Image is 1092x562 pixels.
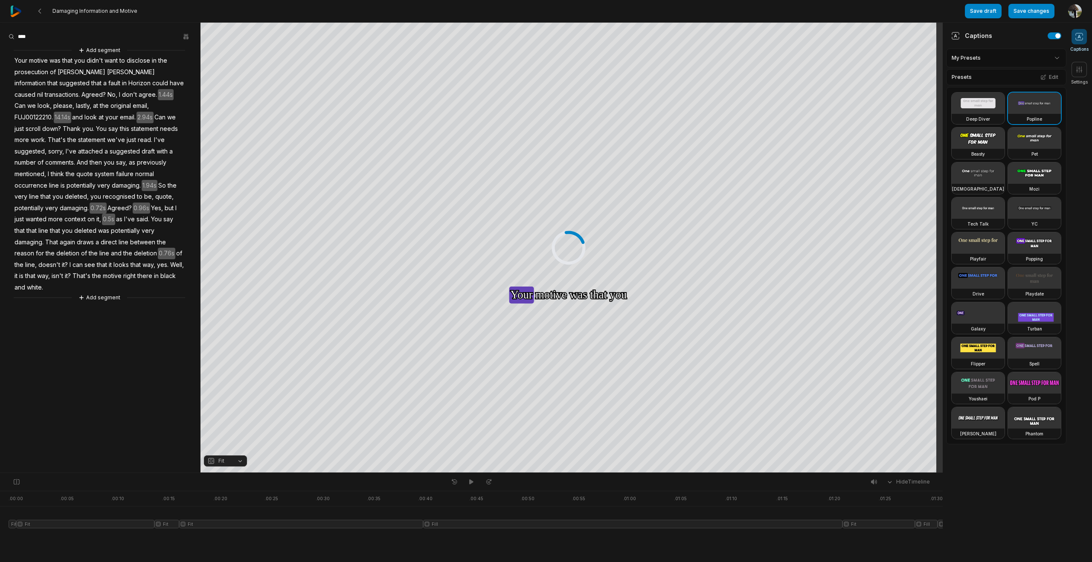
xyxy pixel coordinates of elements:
span: that [26,225,38,237]
span: No, [107,89,118,101]
span: Well, [169,259,185,271]
span: isn't [51,270,64,282]
span: that [46,78,58,89]
span: That's [72,270,91,282]
h3: Galaxy [971,325,986,332]
span: Can [14,100,26,112]
span: line [118,237,129,248]
span: 1.94s [142,180,157,191]
h3: Deep Diver [966,116,990,122]
span: doesn't [38,259,61,271]
span: mentioned, [14,168,47,180]
span: and [14,282,26,293]
span: that [14,225,26,237]
span: black [160,270,177,282]
span: I [118,89,121,101]
h3: Mozi [1029,185,1040,192]
h3: Pet [1031,151,1038,157]
span: Yes, [150,203,164,214]
span: information [14,78,46,89]
h3: Spell [1029,360,1040,367]
span: can [72,259,84,271]
span: the [157,55,168,67]
span: yes. [156,259,169,271]
span: it? [61,259,69,271]
span: with [156,146,168,157]
span: normal [134,168,155,180]
span: Thank [62,123,81,135]
span: you [61,225,73,237]
span: as [115,214,123,225]
span: damaging. [14,237,44,248]
h3: [DEMOGRAPHIC_DATA] [952,185,1004,192]
span: the [65,168,76,180]
span: email, [132,100,150,112]
button: Add segment [77,46,122,55]
span: could [151,78,169,89]
span: Horizon [128,78,151,89]
span: So [157,180,167,191]
span: I [174,203,177,214]
span: very [141,225,155,237]
span: failure [115,168,134,180]
button: Save draft [965,4,1002,18]
h3: Popline [1027,116,1042,122]
span: the [99,100,110,112]
span: down? [41,123,62,135]
span: reason [14,248,35,259]
span: Agreed? [81,89,107,101]
span: fault [107,78,121,89]
span: in [153,270,160,282]
span: damaging. [111,180,142,191]
span: And [76,157,89,168]
span: Fit [218,457,224,465]
span: disclose [126,55,151,67]
span: that [61,55,73,67]
div: My Presets [946,49,1066,67]
span: statement [130,123,159,135]
span: the [45,248,55,259]
span: didn't [86,55,104,67]
span: a [104,146,109,157]
span: look, [37,100,52,112]
span: you [90,191,102,203]
div: Captions [951,31,992,40]
span: of [37,157,44,168]
div: Presets [946,69,1066,85]
span: 2.94s [136,112,154,123]
span: please, [52,100,75,112]
span: I've [65,146,77,157]
span: That [44,237,59,248]
span: You [150,214,163,225]
span: That's [47,134,67,146]
button: Add segment [77,293,122,302]
span: direct [100,237,118,248]
span: draws [76,237,95,248]
span: Damaging Information and Motive [52,8,137,14]
span: prosecution [14,67,49,78]
span: you [52,191,64,203]
span: at [98,112,105,123]
h3: YC [1031,220,1038,227]
span: say [163,214,174,225]
span: as [128,157,136,168]
span: attached [77,146,104,157]
span: email. [119,112,136,123]
span: suggested [58,78,90,89]
img: reap [10,6,22,17]
span: white. [26,282,44,293]
span: you [73,55,86,67]
span: 0.5s [102,214,115,225]
span: 0.72s [90,203,107,214]
span: suggested, [14,146,47,157]
span: You [95,123,107,135]
span: line [48,180,60,191]
span: the [122,248,133,259]
span: lastly, [75,100,92,112]
span: potentially [14,203,44,214]
span: I [69,259,72,271]
span: read. [137,134,153,146]
span: at [92,100,99,112]
span: I [47,168,50,180]
span: Captions [1070,46,1089,52]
